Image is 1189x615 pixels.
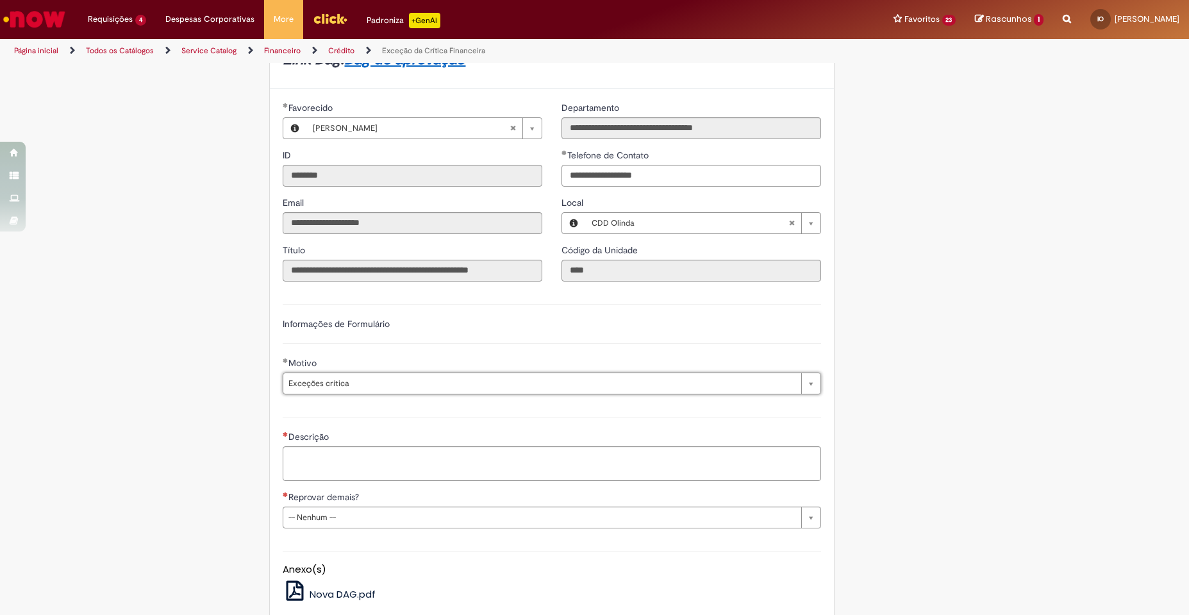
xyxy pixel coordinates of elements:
[288,507,795,528] span: -- Nenhum --
[382,46,485,56] a: Exceção da Crítica Financeira
[561,244,640,257] label: Somente leitura - Código da Unidade
[283,244,308,256] span: Somente leitura - Título
[135,15,146,26] span: 4
[1034,14,1043,26] span: 1
[1097,15,1104,23] span: IO
[942,15,956,26] span: 23
[503,118,522,139] abbr: Limpar campo Favorecido
[561,102,622,114] span: Somente leitura - Departamento
[86,46,154,56] a: Todos os Catálogos
[283,587,376,601] a: Nova DAG.pdf
[283,118,306,139] button: Favorecido, Visualizar este registro Italo Marcos De Oliveira
[306,118,542,139] a: [PERSON_NAME]Limpar campo Favorecido
[283,446,821,481] textarea: Descrição
[283,165,542,187] input: ID
[561,165,821,187] input: Telefone de Contato
[283,432,288,437] span: Necessários
[975,13,1043,26] a: Rascunhos
[283,196,306,209] label: Somente leitura - Email
[181,46,237,56] a: Service Catalog
[283,260,542,282] input: Título
[283,149,294,162] label: Somente leitura - ID
[409,13,440,28] p: +GenAi
[567,149,651,161] span: Telefone de Contato
[1115,13,1179,24] span: [PERSON_NAME]
[288,357,319,369] span: Motivo
[14,46,58,56] a: Página inicial
[288,491,362,503] span: Reprovar demais?
[904,13,940,26] span: Favoritos
[561,244,640,256] span: Somente leitura - Código da Unidade
[310,587,376,601] span: Nova DAG.pdf
[782,213,801,233] abbr: Limpar campo Local
[561,260,821,282] input: Código da Unidade
[561,150,567,155] span: Obrigatório Preenchido
[328,46,354,56] a: Crédito
[288,373,795,394] span: Exceções crítica
[283,318,390,330] label: Informações de Formulário
[313,9,347,28] img: click_logo_yellow_360x200.png
[561,101,622,114] label: Somente leitura - Departamento
[561,197,586,208] span: Local
[288,431,331,442] span: Descrição
[264,46,301,56] a: Financeiro
[585,213,820,233] a: CDD OlindaLimpar campo Local
[986,13,1032,25] span: Rascunhos
[283,492,288,497] span: Necessários
[1,6,67,32] img: ServiceNow
[283,358,288,363] span: Obrigatório Preenchido
[283,212,542,234] input: Email
[165,13,254,26] span: Despesas Corporativas
[561,117,821,139] input: Departamento
[283,564,821,575] h5: Anexo(s)
[10,39,783,63] ul: Trilhas de página
[562,213,585,233] button: Local, Visualizar este registro CDD Olinda
[283,244,308,257] label: Somente leitura - Título
[274,13,294,26] span: More
[367,13,440,28] div: Padroniza
[88,13,133,26] span: Requisições
[592,213,788,233] span: CDD Olinda
[288,102,335,114] span: Necessários - Favorecido
[283,197,306,208] span: Somente leitura - Email
[283,103,288,108] span: Obrigatório Preenchido
[313,118,510,139] span: [PERSON_NAME]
